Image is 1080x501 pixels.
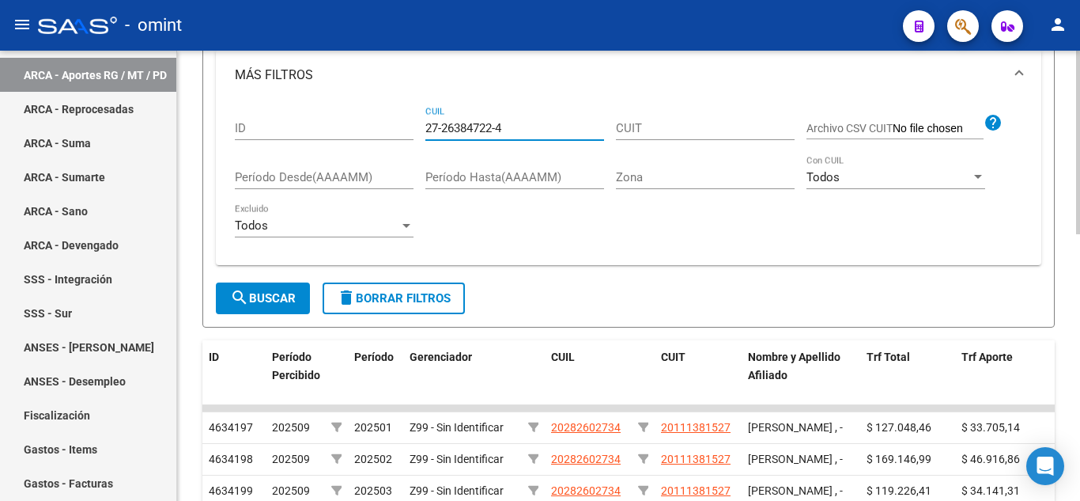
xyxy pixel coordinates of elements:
span: Trf Total [867,351,910,363]
span: $ 169.146,99 [867,453,931,465]
datatable-header-cell: Nombre y Apellido Afiliado [742,340,860,410]
span: - omint [125,8,182,43]
span: Z99 - Sin Identificar [410,484,504,497]
span: Nombre y Apellido Afiliado [748,351,840,381]
span: CUIL [551,351,575,363]
span: 202509 [272,421,310,434]
datatable-header-cell: Trf Total [860,340,955,410]
span: Todos [235,218,268,233]
span: [PERSON_NAME] , - [748,453,843,465]
span: $ 119.226,41 [867,484,931,497]
datatable-header-cell: Período Percibido [266,340,325,410]
span: 4634198 [209,453,253,465]
mat-icon: search [230,288,249,307]
span: $ 34.141,31 [961,484,1020,497]
span: Trf Aporte [961,351,1013,363]
span: 20282602734 [551,421,621,434]
mat-expansion-panel-header: MÁS FILTROS [216,50,1041,101]
span: $ 33.705,14 [961,421,1020,434]
span: [PERSON_NAME] , - [748,421,843,434]
span: Z99 - Sin Identificar [410,421,504,434]
datatable-header-cell: Período [348,340,403,410]
datatable-header-cell: ID [202,340,266,410]
mat-panel-title: MÁS FILTROS [235,66,1003,84]
mat-icon: delete [337,288,356,307]
span: 202503 [354,484,392,497]
span: $ 46.916,86 [961,453,1020,465]
span: 20111381527 [661,421,731,434]
span: Z99 - Sin Identificar [410,453,504,465]
button: Borrar Filtros [323,283,465,314]
span: [PERSON_NAME] , - [748,484,843,497]
datatable-header-cell: CUIL [545,340,632,410]
span: 20111381527 [661,484,731,497]
datatable-header-cell: Gerenciador [403,340,522,410]
span: $ 127.048,46 [867,421,931,434]
span: 202509 [272,484,310,497]
span: Período [354,351,394,363]
mat-icon: person [1048,15,1067,34]
mat-icon: help [984,113,1003,132]
span: 4634197 [209,421,253,434]
span: 20111381527 [661,453,731,465]
span: Todos [806,170,840,184]
span: Buscar [230,291,296,306]
span: ID [209,351,219,363]
span: Período Percibido [272,351,320,381]
span: 4634199 [209,484,253,497]
div: MÁS FILTROS [216,101,1041,265]
span: Archivo CSV CUIT [806,122,893,135]
span: Borrar Filtros [337,291,451,306]
button: Buscar [216,283,310,314]
input: Archivo CSV CUIT [893,122,984,136]
datatable-header-cell: CUIT [655,340,742,410]
span: 20282602734 [551,484,621,497]
span: 20282602734 [551,453,621,465]
span: 202509 [272,453,310,465]
span: 202502 [354,453,392,465]
div: Open Intercom Messenger [1026,447,1064,485]
span: Gerenciador [410,351,472,363]
span: 202501 [354,421,392,434]
span: CUIT [661,351,685,363]
mat-icon: menu [13,15,32,34]
datatable-header-cell: Trf Aporte [955,340,1050,410]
